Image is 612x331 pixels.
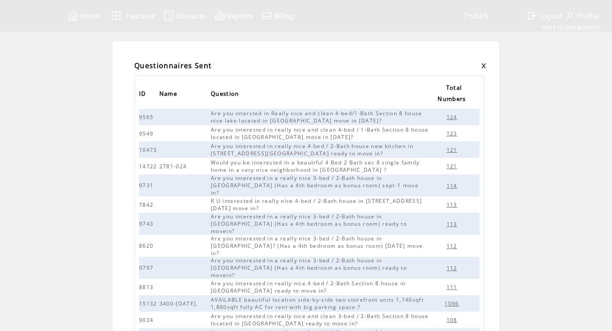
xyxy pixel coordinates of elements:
span: Total Numbers [438,82,468,107]
a: Features [108,7,156,24]
span: 112 [447,265,460,272]
span: 9797 [139,264,155,271]
span: 1096 [444,300,461,307]
span: 114 [447,182,460,189]
a: Profile [564,9,600,22]
a: Contacts [162,9,207,22]
a: Logout [525,9,564,22]
span: 9743 [139,220,155,227]
span: Questionnaires Sent [134,61,212,70]
a: ID [139,87,151,101]
span: Logout [539,12,562,20]
a: 108 [447,316,462,323]
span: 113 [447,201,460,208]
a: 113 [447,201,462,208]
a: 123 [447,129,462,137]
span: Would you be interested in a beautiful 4 Bed 2 Bath sec 8 single family home in a very nice neigh... [211,159,420,173]
a: 121 [447,162,462,170]
span: 14722 [139,163,159,170]
span: 121 [447,146,460,154]
span: Home [80,12,100,20]
a: Back to tristaradmin [542,24,600,32]
span: 112 [447,243,460,250]
span: Billing [274,12,294,20]
a: 121 [447,146,462,153]
span: 7842 [139,201,155,208]
a: Reports [213,9,254,22]
a: Home [67,9,101,22]
span: Are you interested in really nice 4-bed / 2-Bath house new kitchen in [STREET_ADDRESS][GEOGRAPHIC... [211,142,413,157]
img: contacts.svg [164,10,174,21]
span: Are you interested in a really nice 3-bed / 2-Bath house in [GEOGRAPHIC_DATA] (Has a 4th bedroom ... [211,213,407,235]
img: exit.svg [526,10,537,21]
span: 113 [447,221,460,228]
a: Name [159,87,181,101]
img: features.svg [109,9,124,23]
a: 111 [447,283,462,290]
a: 112 [447,242,462,249]
span: 3400-[DATE]. [159,300,200,307]
span: Are you interested in a really nice 3-bed / 2-Bath house in [GEOGRAPHIC_DATA] (Has a 4th bedroom ... [211,257,407,279]
span: Are you intersted in Really nice and clean 4-bed/1-Bath Section 8 house nice lake located in [GEO... [211,110,422,124]
span: 9731 [139,182,155,189]
img: chart.svg [215,10,225,21]
span: Are you interested in a really nice 3-bed / 2-Bath house in [GEOGRAPHIC_DATA]? (Has a 4th bedroom... [211,235,423,257]
span: 76626 [464,12,488,20]
span: Name [159,88,179,102]
span: ID [139,88,149,102]
span: 15132 [139,300,159,307]
span: Are you interested in really nice and clean 3-bed / 2-Bath Section 8 house located in [GEOGRAPHIC... [211,312,429,327]
span: Contacts [176,12,206,20]
span: 8620 [139,242,155,249]
span: 10473 [139,146,159,154]
a: 112 [447,264,462,271]
span: Are you interested in a really nice 3-bed / 2-Bath house in [GEOGRAPHIC_DATA] (Has a 4th bedroom ... [211,174,419,196]
span: 123 [447,130,460,137]
a: Question [211,87,244,101]
img: profile.svg [565,10,575,21]
span: 111 [447,284,460,291]
span: Are you interested in really nice 4-bed / 2-Bath Section 8 house in [GEOGRAPHIC_DATA] ready to mo... [211,280,406,294]
span: Profile [577,12,599,20]
a: Total Numbers [438,81,470,107]
span: 9024 [139,316,155,324]
span: R U interested in really nice 4-bed / 2-Bath house in [STREET_ADDRESS] [DATE] move in? [211,197,422,212]
img: creidtcard.svg [262,10,272,21]
a: 113 [447,220,462,227]
a: 1096 [444,299,463,307]
span: 108 [447,316,460,324]
span: Features [126,12,155,20]
span: Question [211,88,241,102]
span: 8813 [139,284,155,291]
span: Are you interested in really nice and clean 4-bed / 1-Bath Section 8 house located in [GEOGRAPHIC... [211,126,429,141]
span: 9549 [139,130,155,137]
span: 9565 [139,113,155,121]
a: 124 [447,113,462,120]
img: home.svg [68,10,79,21]
span: 124 [447,113,460,121]
span: 2781-024 [159,163,189,170]
span: Reports [227,12,253,20]
a: 114 [447,182,462,189]
span: AVAILABLE beautiful location side-by-side two storefront units 1,140sqft 1,860sqft fully AC for r... [211,296,424,311]
a: Billing [260,9,295,22]
span: 121 [447,163,460,170]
